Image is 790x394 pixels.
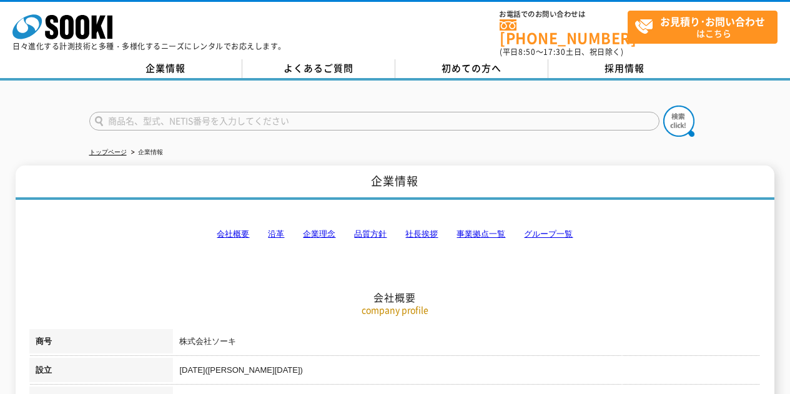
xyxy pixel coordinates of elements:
span: 17:30 [543,46,566,57]
a: 品質方針 [354,229,387,239]
th: 商号 [29,329,173,358]
th: 設立 [29,358,173,387]
img: btn_search.png [663,106,694,137]
span: はこちら [634,11,777,42]
a: 初めての方へ [395,59,548,78]
p: company profile [29,303,760,317]
a: [PHONE_NUMBER] [500,19,628,45]
h1: 企業情報 [16,165,774,200]
strong: お見積り･お問い合わせ [660,14,765,29]
td: [DATE]([PERSON_NAME][DATE]) [173,358,760,387]
a: よくあるご質問 [242,59,395,78]
a: 企業理念 [303,229,335,239]
a: 採用情報 [548,59,701,78]
a: グループ一覧 [524,229,573,239]
h2: 会社概要 [29,166,760,304]
span: 初めての方へ [442,61,501,75]
span: (平日 ～ 土日、祝日除く) [500,46,623,57]
a: 社長挨拶 [405,229,438,239]
input: 商品名、型式、NETIS番号を入力してください [89,112,659,131]
a: 会社概要 [217,229,249,239]
a: 事業拠点一覧 [457,229,505,239]
a: お見積り･お問い合わせはこちら [628,11,778,44]
a: トップページ [89,149,127,155]
p: 日々進化する計測技術と多種・多様化するニーズにレンタルでお応えします。 [12,42,286,50]
span: 8:50 [518,46,536,57]
li: 企業情報 [129,146,163,159]
td: 株式会社ソーキ [173,329,760,358]
span: お電話でのお問い合わせは [500,11,628,18]
a: 沿革 [268,229,284,239]
a: 企業情報 [89,59,242,78]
